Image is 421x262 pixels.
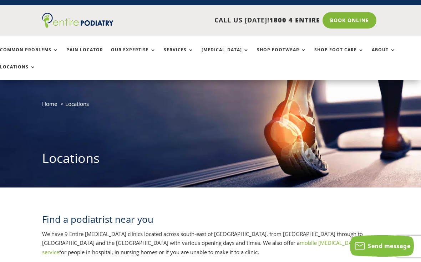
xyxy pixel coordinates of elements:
[202,47,249,63] a: [MEDICAL_DATA]
[42,149,379,171] h1: Locations
[314,47,364,63] a: Shop Foot Care
[257,47,306,63] a: Shop Footwear
[42,239,360,256] a: mobile [MEDICAL_DATA] service
[65,100,89,107] span: Locations
[42,213,379,229] h2: Find a podiatrist near you
[269,16,320,24] span: 1800 4 ENTIRE
[368,242,410,250] span: Send message
[111,47,156,63] a: Our Expertise
[42,100,57,107] a: Home
[372,47,396,63] a: About
[42,13,113,28] img: logo (1)
[164,47,194,63] a: Services
[42,22,113,29] a: Entire Podiatry
[323,12,376,29] a: Book Online
[350,235,414,257] button: Send message
[66,47,103,63] a: Pain Locator
[42,99,379,114] nav: breadcrumb
[117,16,320,25] p: CALL US [DATE]!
